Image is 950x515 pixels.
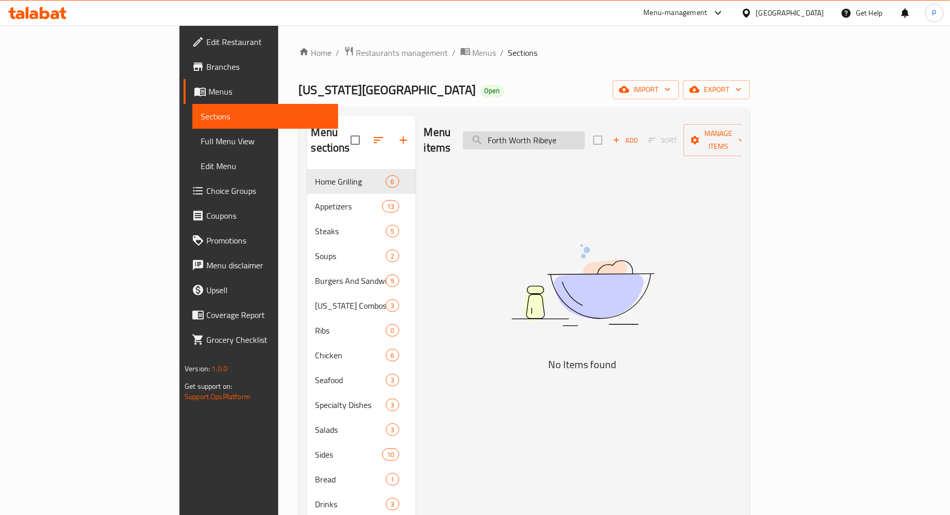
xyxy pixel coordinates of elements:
span: Specialty Dishes [315,399,386,411]
span: 10 [383,450,398,460]
span: Select all sections [344,129,366,151]
div: items [382,448,399,461]
span: Add item [609,132,642,148]
div: Steaks5 [307,219,416,244]
div: items [386,423,399,436]
a: Restaurants management [344,46,448,59]
span: 3 [386,400,398,410]
button: Manage items [684,124,753,156]
div: items [386,349,399,361]
span: Choice Groups [206,185,330,197]
span: Edit Menu [201,160,330,172]
span: Steaks [315,225,386,237]
div: items [386,299,399,312]
div: Seafood3 [307,368,416,392]
a: Menus [460,46,496,59]
span: Branches [206,60,330,73]
span: Coupons [206,209,330,222]
span: Select section first [642,132,684,148]
nav: breadcrumb [299,46,750,59]
span: Edit Restaurant [206,36,330,48]
span: Full Menu View [201,135,330,147]
a: Promotions [184,228,338,253]
div: items [382,200,399,213]
div: items [386,175,399,188]
span: Soups [315,250,386,262]
span: 1 [386,475,398,484]
div: Appetizers13 [307,194,416,219]
span: Add [611,134,639,146]
div: Home Grilling [315,175,386,188]
a: Coupons [184,203,338,228]
div: Menu-management [644,7,707,19]
span: Open [480,86,504,95]
h5: No Items found [454,356,712,373]
div: items [386,498,399,510]
div: Ribs0 [307,318,416,343]
span: 3 [386,425,398,435]
button: import [613,80,679,99]
span: Appetizers [315,200,383,213]
span: Grocery Checklist [206,334,330,346]
span: Sort sections [366,128,391,153]
div: items [386,399,399,411]
span: Promotions [206,234,330,247]
li: / [453,47,456,59]
span: Burgers And Sandwiches [315,275,386,287]
div: items [386,275,399,287]
div: Salads3 [307,417,416,442]
a: Support.OpsPlatform [185,390,250,403]
span: Sections [508,47,538,59]
div: Chicken [315,349,386,361]
div: Home Grilling6 [307,169,416,194]
button: Add [609,132,642,148]
span: 1.0.0 [212,362,228,375]
div: Soups2 [307,244,416,268]
span: Drinks [315,498,386,510]
span: Sides [315,448,383,461]
span: Seafood [315,374,386,386]
span: Bread [315,473,386,486]
h2: Menu items [424,125,451,156]
span: 3 [386,499,398,509]
div: Sides10 [307,442,416,467]
div: Open [480,85,504,97]
a: Coverage Report [184,302,338,327]
span: Menus [208,85,330,98]
span: 3 [386,301,398,311]
div: Salads [315,423,386,436]
span: Restaurants management [356,47,448,59]
span: 13 [383,202,398,211]
li: / [501,47,504,59]
span: Version: [185,362,210,375]
span: Upsell [206,284,330,296]
span: Menu disclaimer [206,259,330,271]
span: Manage items [692,127,745,153]
span: Sections [201,110,330,123]
span: Ribs [315,324,386,337]
span: Menus [473,47,496,59]
img: dish.svg [454,217,712,354]
div: Burgers And Sandwiches9 [307,268,416,293]
span: 5 [386,226,398,236]
button: export [683,80,750,99]
span: export [691,83,742,96]
div: Texas Combos [315,299,386,312]
a: Upsell [184,278,338,302]
a: Menus [184,79,338,104]
span: 6 [386,351,398,360]
span: [US_STATE] Combos [315,299,386,312]
span: P [932,7,937,19]
a: Grocery Checklist [184,327,338,352]
div: [US_STATE] Combos3 [307,293,416,318]
span: 2 [386,251,398,261]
